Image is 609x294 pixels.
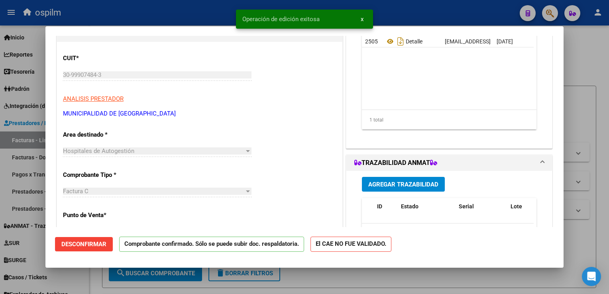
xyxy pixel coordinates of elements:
p: Comprobante Tipo * [63,171,145,180]
span: [EMAIL_ADDRESS][DOMAIN_NAME] - [PERSON_NAME] [445,38,580,45]
span: 2505 [365,38,378,45]
span: Agregar Trazabilidad [368,181,438,188]
span: ANALISIS PRESTADOR [63,95,124,102]
span: [DATE] [497,38,513,45]
span: Serial [459,203,474,210]
p: MUNICIPALIDAD DE [GEOGRAPHIC_DATA] [63,109,336,118]
span: Hospitales de Autogestión [63,147,134,155]
p: Area destinado * [63,130,145,139]
strong: El CAE NO FUE VALIDADO. [310,237,391,252]
i: Descargar documento [395,35,406,48]
p: Punto de Venta [63,211,145,220]
p: CUIT [63,54,145,63]
span: Lote [511,203,522,210]
button: Agregar Trazabilidad [362,177,445,192]
datatable-header-cell: Lote [507,198,541,224]
datatable-header-cell: ID [374,198,398,224]
span: Detalle [385,38,422,45]
datatable-header-cell: Serial [456,198,507,224]
mat-expansion-panel-header: TRAZABILIDAD ANMAT [346,155,552,171]
span: Factura C [63,188,88,195]
span: ID [377,203,382,210]
h1: TRAZABILIDAD ANMAT [354,158,437,168]
div: No data to display [362,223,534,243]
div: Open Intercom Messenger [582,267,601,286]
span: x [361,16,363,23]
span: Operación de edición exitosa [242,15,320,23]
span: Desconfirmar [61,241,106,248]
button: Desconfirmar [55,237,113,251]
datatable-header-cell: Estado [398,198,456,224]
span: Estado [401,203,418,210]
p: Comprobante confirmado. Sólo se puede subir doc. respaldatoria. [119,237,304,252]
div: 1 total [362,110,536,130]
button: x [354,12,370,26]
